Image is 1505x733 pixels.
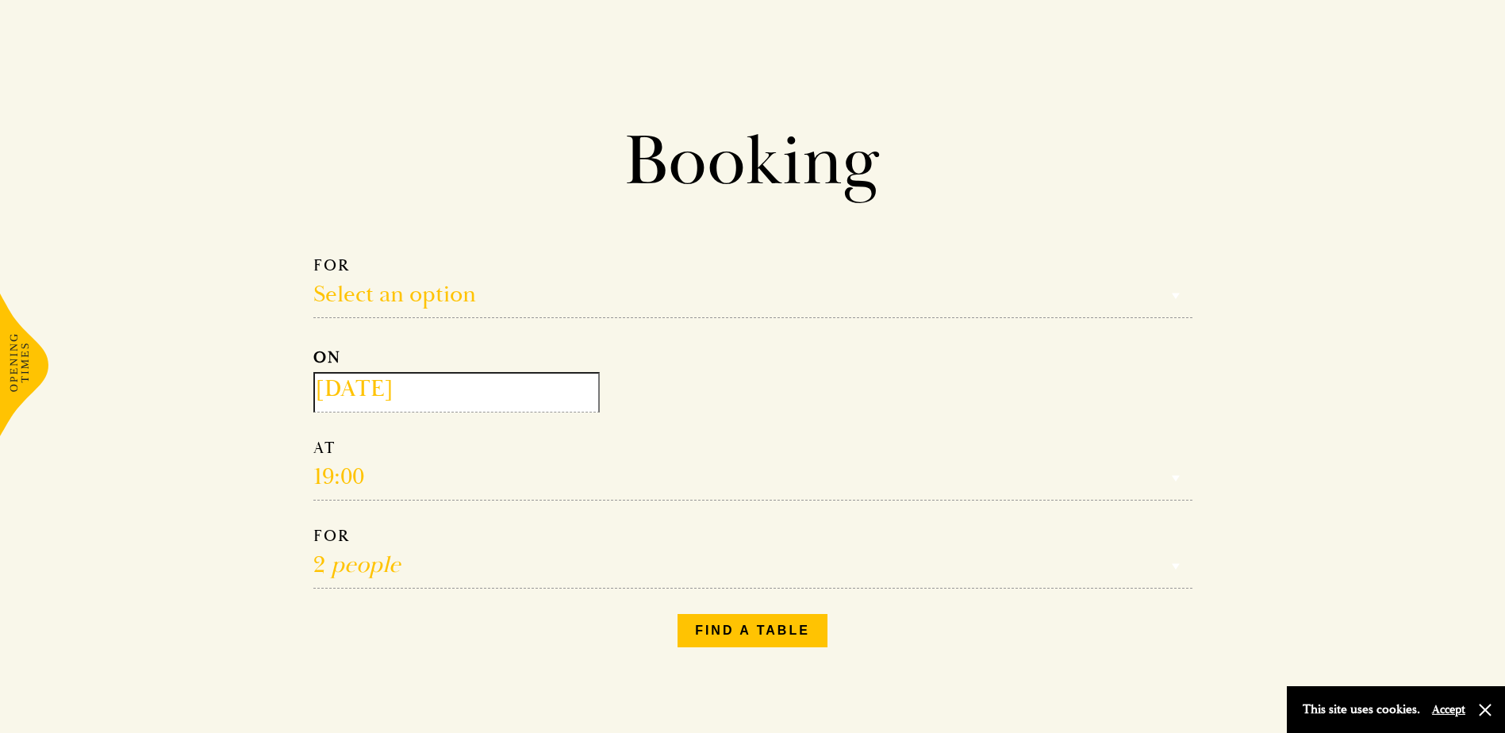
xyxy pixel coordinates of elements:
[1477,702,1493,718] button: Close and accept
[678,614,827,647] button: Find a table
[301,119,1205,205] h1: Booking
[1303,698,1420,721] p: This site uses cookies.
[1432,702,1465,717] button: Accept
[313,347,341,367] strong: ON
